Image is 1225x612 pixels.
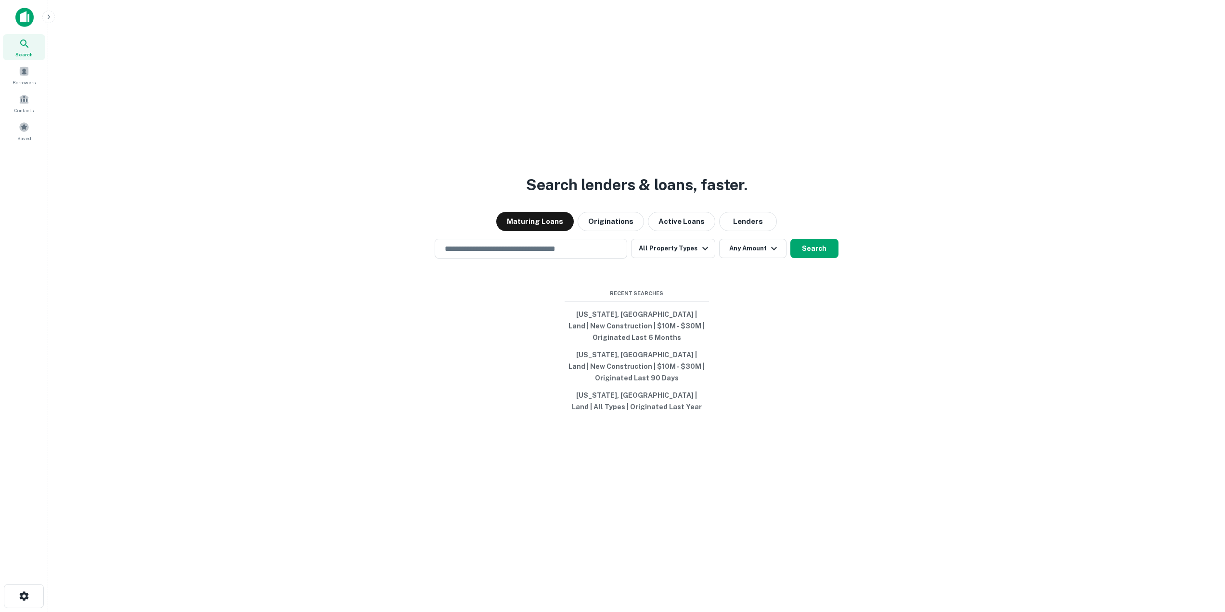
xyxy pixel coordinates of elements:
[565,387,709,416] button: [US_STATE], [GEOGRAPHIC_DATA] | Land | All Types | Originated Last Year
[578,212,644,231] button: Originations
[790,239,838,258] button: Search
[15,51,33,58] span: Search
[15,8,34,27] img: capitalize-icon.png
[719,212,777,231] button: Lenders
[13,78,36,86] span: Borrowers
[17,134,31,142] span: Saved
[565,346,709,387] button: [US_STATE], [GEOGRAPHIC_DATA] | Land | New Construction | $10M - $30M | Originated Last 90 Days
[526,173,748,196] h3: Search lenders & loans, faster.
[719,239,787,258] button: Any Amount
[3,90,45,116] a: Contacts
[1177,504,1225,550] iframe: Chat Widget
[14,106,34,114] span: Contacts
[631,239,715,258] button: All Property Types
[3,118,45,144] a: Saved
[648,212,715,231] button: Active Loans
[565,306,709,346] button: [US_STATE], [GEOGRAPHIC_DATA] | Land | New Construction | $10M - $30M | Originated Last 6 Months
[3,34,45,60] a: Search
[3,62,45,88] a: Borrowers
[496,212,574,231] button: Maturing Loans
[565,289,709,298] span: Recent Searches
